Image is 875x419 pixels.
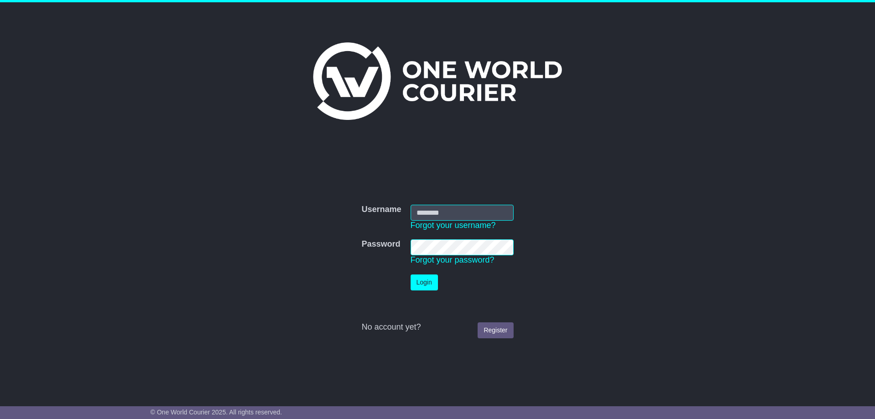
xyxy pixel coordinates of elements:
img: One World [313,42,562,120]
label: Password [361,239,400,249]
a: Forgot your username? [411,221,496,230]
button: Login [411,274,438,290]
span: © One World Courier 2025. All rights reserved. [150,409,282,416]
label: Username [361,205,401,215]
a: Register [478,322,513,338]
div: No account yet? [361,322,513,332]
a: Forgot your password? [411,255,494,264]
